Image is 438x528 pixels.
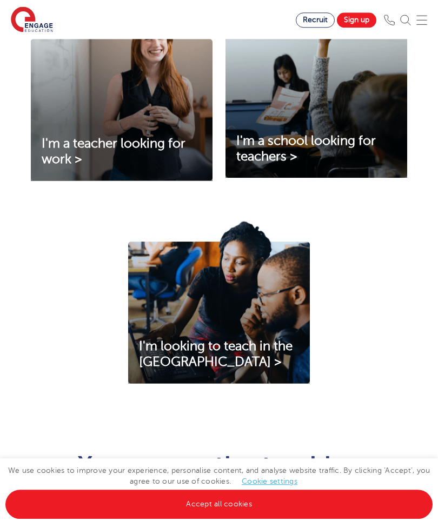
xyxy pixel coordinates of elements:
a: Accept all cookies [5,490,433,519]
img: Search [400,15,411,25]
span: Recruit [303,16,328,24]
span: We use cookies to improve your experience, personalise content, and analyse website traffic. By c... [5,466,433,508]
span: I'm a school looking for teachers > [236,133,376,164]
a: I'm looking to teach in the [GEOGRAPHIC_DATA] > [128,339,310,370]
img: I'm looking to teach in the UK [128,220,310,384]
a: Recruit [296,12,335,28]
img: I'm a school looking for teachers [225,17,407,178]
img: I'm a teacher looking for work [31,17,213,181]
img: Mobile Menu [416,15,427,25]
a: Sign up [337,12,376,28]
span: I'm looking to teach in the [GEOGRAPHIC_DATA] > [139,339,293,369]
span: I'm a teacher looking for work > [42,136,185,166]
img: Engage Education [11,6,53,34]
h1: Your supportive teaching recruitment agency [24,453,414,500]
a: Cookie settings [242,477,297,485]
img: Phone [384,15,395,25]
a: I'm a school looking for teachers > [225,133,407,165]
a: I'm a teacher looking for work > [31,136,213,168]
